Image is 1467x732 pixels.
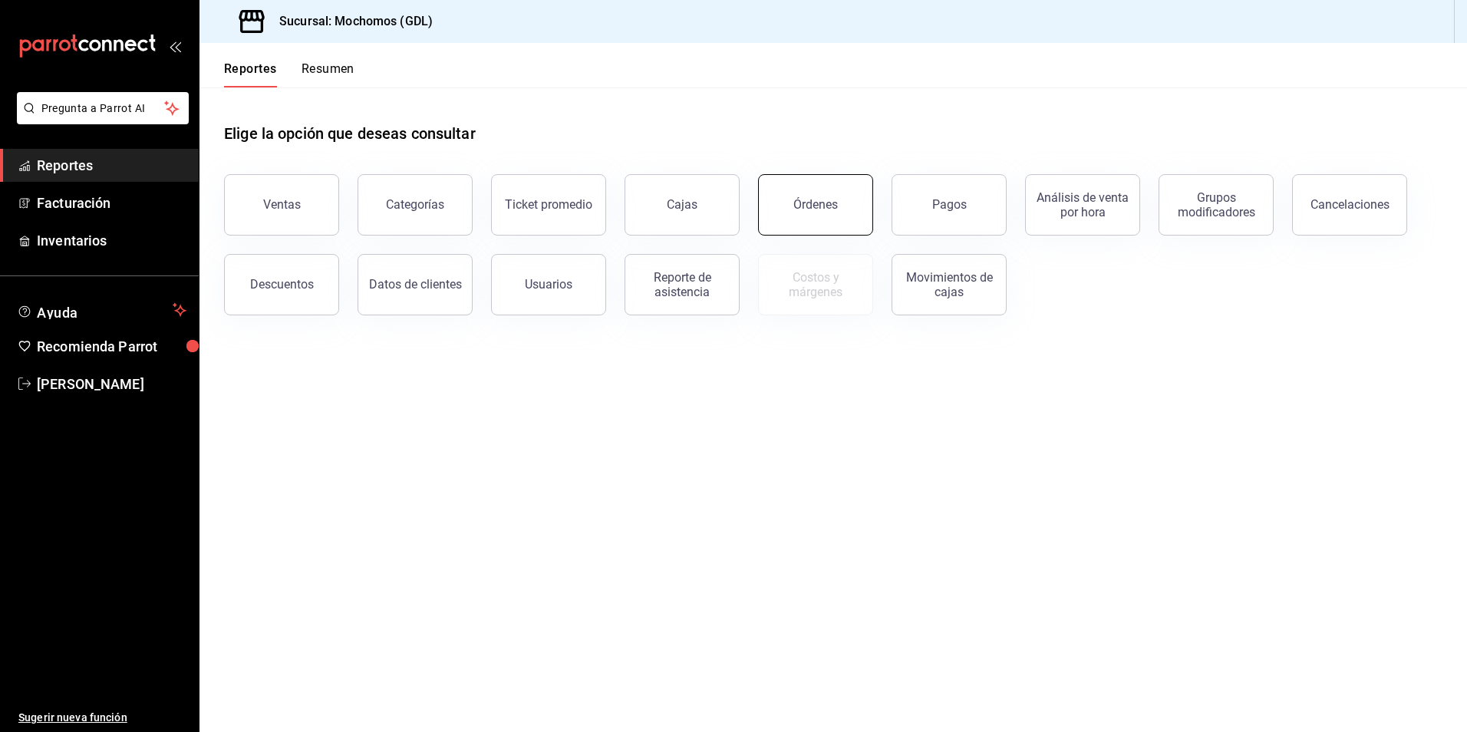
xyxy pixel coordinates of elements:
span: Inventarios [37,230,186,251]
button: Pagos [892,174,1007,236]
div: Usuarios [525,277,572,292]
button: Reportes [224,61,277,87]
span: Pregunta a Parrot AI [41,101,165,117]
div: Cancelaciones [1310,197,1390,212]
button: Contrata inventarios para ver este reporte [758,254,873,315]
span: Recomienda Parrot [37,336,186,357]
div: Ventas [263,197,301,212]
div: Ticket promedio [505,197,592,212]
button: Cancelaciones [1292,174,1407,236]
div: Categorías [386,197,444,212]
div: Análisis de venta por hora [1035,190,1130,219]
button: Movimientos de cajas [892,254,1007,315]
div: Costos y márgenes [768,270,863,299]
span: Facturación [37,193,186,213]
button: Resumen [302,61,354,87]
button: Grupos modificadores [1159,174,1274,236]
button: open_drawer_menu [169,40,181,52]
button: Reporte de asistencia [625,254,740,315]
div: Movimientos de cajas [902,270,997,299]
button: Ventas [224,174,339,236]
div: Descuentos [250,277,314,292]
h1: Elige la opción que deseas consultar [224,122,476,145]
button: Usuarios [491,254,606,315]
div: Pagos [932,197,967,212]
button: Datos de clientes [358,254,473,315]
span: [PERSON_NAME] [37,374,186,394]
div: Reporte de asistencia [635,270,730,299]
button: Ticket promedio [491,174,606,236]
button: Órdenes [758,174,873,236]
button: Análisis de venta por hora [1025,174,1140,236]
button: Cajas [625,174,740,236]
button: Categorías [358,174,473,236]
div: Cajas [667,197,697,212]
span: Sugerir nueva función [18,710,186,726]
span: Reportes [37,155,186,176]
h3: Sucursal: Mochomos (GDL) [267,12,433,31]
a: Pregunta a Parrot AI [11,111,189,127]
div: Datos de clientes [369,277,462,292]
div: Grupos modificadores [1169,190,1264,219]
div: navigation tabs [224,61,354,87]
div: Órdenes [793,197,838,212]
button: Descuentos [224,254,339,315]
button: Pregunta a Parrot AI [17,92,189,124]
span: Ayuda [37,301,166,319]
